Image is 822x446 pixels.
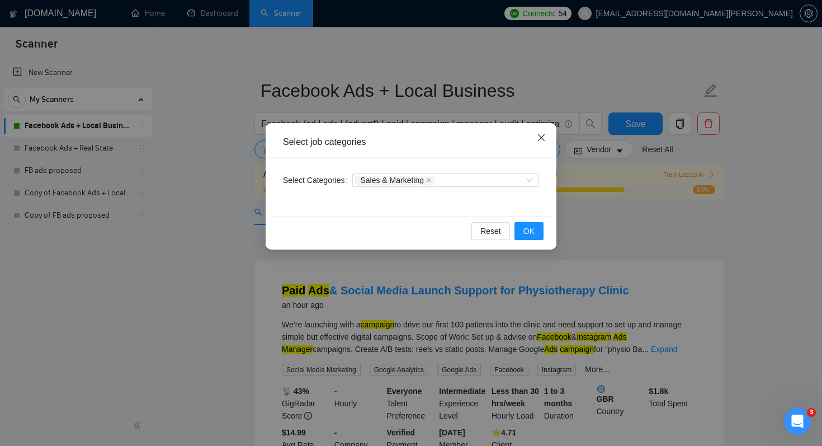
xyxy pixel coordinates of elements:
span: close [426,177,432,183]
span: OK [523,225,535,237]
iframe: Intercom live chat [784,408,811,435]
button: Close [526,123,556,153]
button: Reset [471,222,510,240]
span: close [537,133,546,142]
div: Select job categories [283,136,539,148]
button: OK [514,222,544,240]
label: Select Categories [283,171,352,189]
span: Sales & Marketing [360,176,424,184]
span: 3 [807,408,816,417]
span: Reset [480,225,501,237]
span: Sales & Marketing [355,176,434,185]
